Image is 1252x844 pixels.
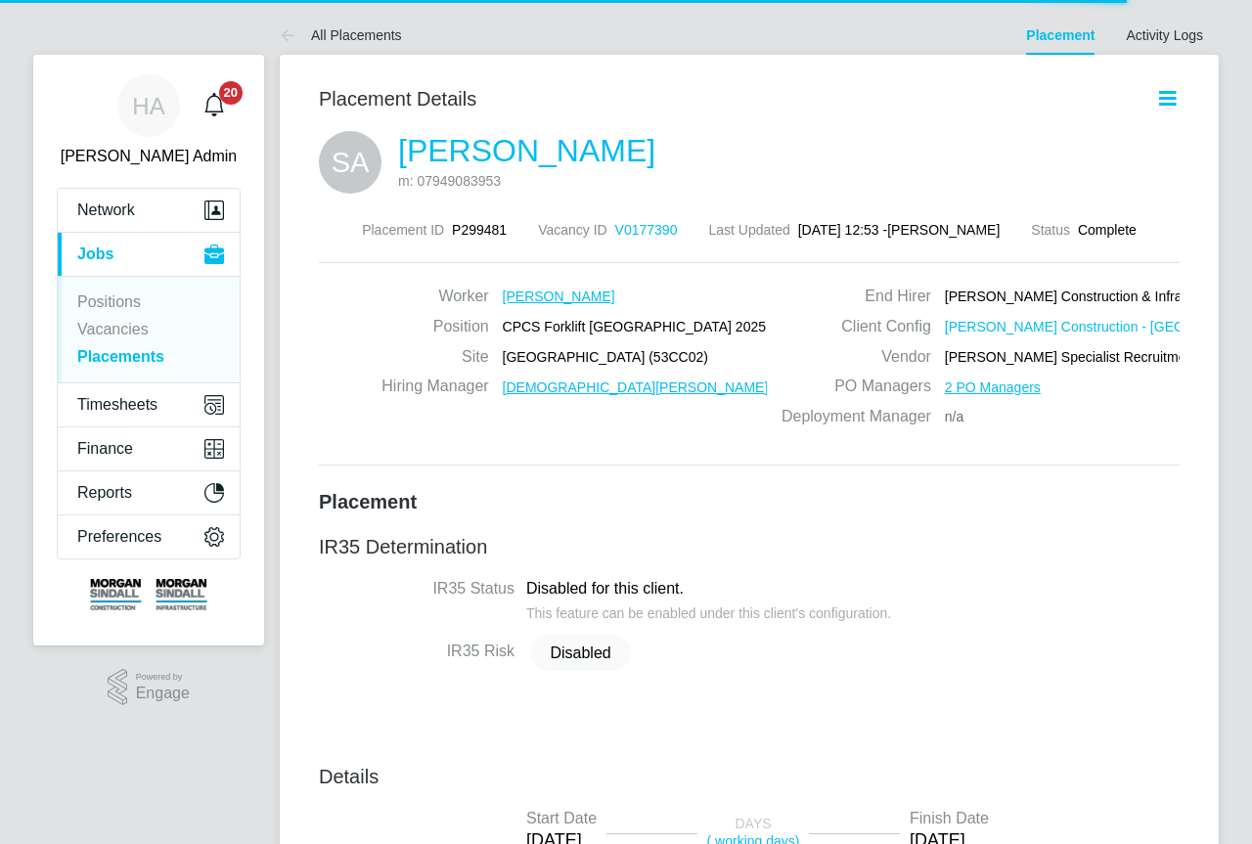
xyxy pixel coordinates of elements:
[945,378,1041,396] span: 2 PO Managers
[58,383,240,426] button: Timesheets
[1031,222,1070,238] label: Status
[1026,27,1095,43] a: Placement
[1078,222,1137,238] span: Complete
[452,222,507,238] span: P299481
[767,317,931,337] label: Client Config
[381,377,489,397] label: Hiring Manager
[526,580,684,597] span: Disabled for this client.
[381,287,489,307] label: Worker
[503,318,766,335] span: CPCS Forklift [GEOGRAPHIC_DATA] 2025
[503,348,708,366] span: [GEOGRAPHIC_DATA] (53CC02)
[319,86,1126,111] h3: Placement Details
[381,347,489,368] label: Site
[58,276,240,382] div: Jobs
[58,233,240,276] button: Jobs
[708,222,789,238] label: Last Updated
[77,293,141,310] a: Positions
[503,288,615,305] span: [PERSON_NAME]
[319,131,381,194] span: SA
[136,686,190,702] span: Engage
[381,317,489,337] label: Position
[58,471,240,514] button: Reports
[887,221,1000,239] span: [PERSON_NAME]
[767,377,931,397] label: PO Managers
[398,173,501,189] span: m: 07949083953
[530,635,630,671] span: Disabled
[945,408,963,425] span: n/a
[503,378,769,396] span: [DEMOGRAPHIC_DATA][PERSON_NAME]
[90,579,207,610] img: morgansindall-logo-retina.png
[77,245,113,263] span: Jobs
[33,55,264,645] nav: Main navigation
[57,579,241,610] a: Go to home page
[58,427,240,470] button: Finance
[910,809,989,829] div: Finish Date
[77,440,133,458] span: Finance
[767,287,931,307] label: End Hirer
[57,74,241,168] a: HA[PERSON_NAME] Admin
[58,515,240,558] button: Preferences
[77,201,135,219] span: Network
[767,347,931,368] label: Vendor
[398,133,655,168] a: [PERSON_NAME]
[132,93,164,118] span: HA
[108,669,190,706] a: Powered byEngage
[798,222,888,238] span: [DATE] 12:53 -
[77,528,161,546] span: Preferences
[538,222,607,238] label: Vacancy ID
[77,484,132,502] span: Reports
[57,145,241,168] span: Hays Admin
[526,809,597,829] div: Start Date
[195,74,234,137] a: 20
[77,396,157,414] span: Timesheets
[319,534,1180,559] h3: IR35 Determination
[767,407,931,427] label: Deployment Manager
[280,27,402,43] a: All Placements
[319,642,514,662] label: IR35 Risk
[1126,27,1203,43] a: Activity Logs
[945,348,1245,366] span: [PERSON_NAME] Specialist Recruitment Limited
[219,81,243,105] span: 20
[615,222,678,238] span: V0177390
[319,764,1180,789] h3: Details
[77,348,164,365] a: Placements
[319,491,417,512] b: Placement
[319,579,514,600] label: IR35 Status
[136,669,190,686] span: Powered by
[362,222,444,238] label: Placement ID
[77,321,149,337] a: Vacancies
[526,600,891,622] div: This feature can be enabled under this client's configuration.
[58,189,240,232] button: Network
[945,288,1207,305] span: [PERSON_NAME] Construction & Infrast…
